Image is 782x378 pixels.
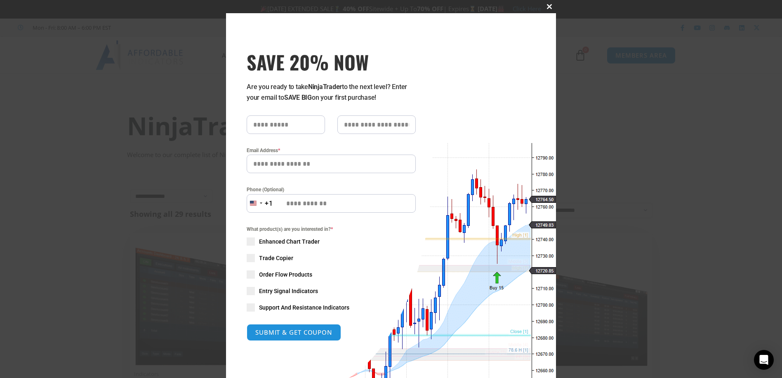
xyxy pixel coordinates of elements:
[247,270,416,279] label: Order Flow Products
[754,350,774,370] div: Open Intercom Messenger
[247,287,416,295] label: Entry Signal Indicators
[247,324,341,341] button: SUBMIT & GET COUPON
[265,198,273,209] div: +1
[247,194,273,213] button: Selected country
[247,185,416,194] label: Phone (Optional)
[247,254,416,262] label: Trade Copier
[247,82,416,103] p: Are you ready to take to the next level? Enter your email to on your first purchase!
[247,225,416,233] span: What product(s) are you interested in?
[247,303,416,312] label: Support And Resistance Indicators
[259,270,312,279] span: Order Flow Products
[259,237,320,246] span: Enhanced Chart Trader
[259,287,318,295] span: Entry Signal Indicators
[308,83,342,91] strong: NinjaTrader
[247,146,416,155] label: Email Address
[284,94,312,101] strong: SAVE BIG
[259,303,349,312] span: Support And Resistance Indicators
[247,50,416,73] span: SAVE 20% NOW
[247,237,416,246] label: Enhanced Chart Trader
[259,254,293,262] span: Trade Copier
